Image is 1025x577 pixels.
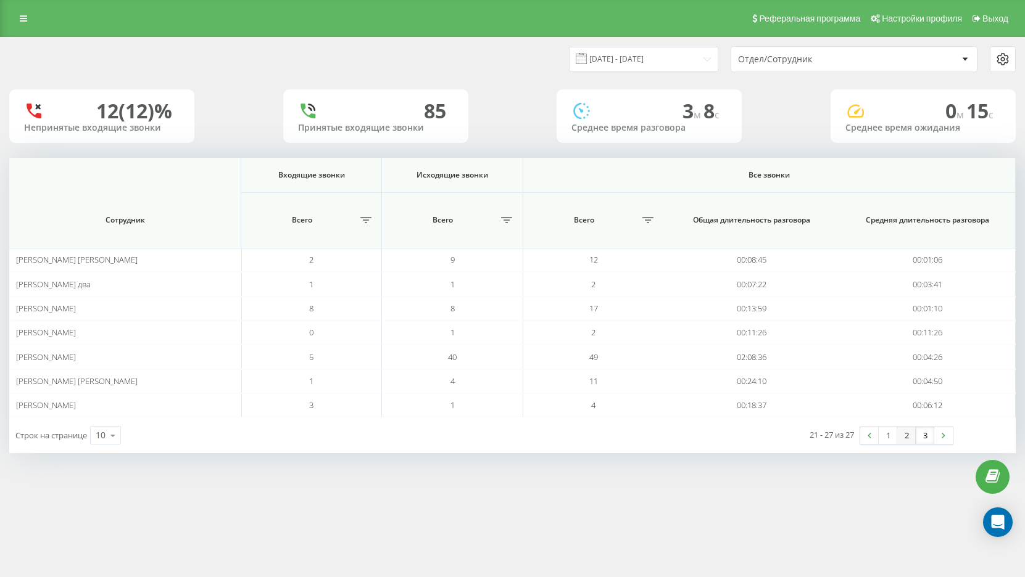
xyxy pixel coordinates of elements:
[738,54,886,65] div: Отдел/Сотрудник
[27,215,224,225] span: Сотрудник
[16,351,76,362] span: [PERSON_NAME]
[664,248,840,272] td: 00:08:45
[840,297,1016,321] td: 00:01:10
[298,123,454,133] div: Принятые входящие звонки
[309,279,313,290] span: 1
[450,303,455,314] span: 8
[966,97,994,124] span: 15
[840,272,1016,296] td: 00:03:41
[424,99,446,123] div: 85
[591,327,595,338] span: 2
[15,430,87,441] span: Строк на странице
[759,14,860,23] span: Реферальная программа
[694,108,703,121] span: м
[983,507,1013,537] div: Open Intercom Messenger
[945,97,966,124] span: 0
[683,97,703,124] span: 3
[450,254,455,265] span: 9
[840,345,1016,369] td: 00:04:26
[309,254,313,265] span: 2
[450,279,455,290] span: 1
[840,369,1016,393] td: 00:04:50
[16,399,76,411] span: [PERSON_NAME]
[840,321,1016,345] td: 00:11:26
[982,14,1008,23] span: Выход
[882,14,962,23] span: Настройки профиля
[16,375,138,387] span: [PERSON_NAME] [PERSON_NAME]
[388,215,497,225] span: Всего
[897,427,916,444] a: 2
[591,279,595,290] span: 2
[529,215,639,225] span: Всего
[715,108,720,121] span: c
[450,399,455,411] span: 1
[589,351,598,362] span: 49
[254,170,369,180] span: Входящие звонки
[96,429,106,441] div: 10
[247,215,356,225] span: Всего
[16,303,76,314] span: [PERSON_NAME]
[589,375,598,387] span: 11
[664,321,840,345] td: 00:11:26
[571,123,727,133] div: Среднее время разговора
[16,327,76,338] span: [PERSON_NAME]
[589,303,598,314] span: 17
[96,99,172,123] div: 12 (12)%
[664,369,840,393] td: 00:24:10
[309,351,313,362] span: 5
[450,327,455,338] span: 1
[309,327,313,338] span: 0
[24,123,180,133] div: Непринятые входящие звонки
[591,399,595,411] span: 4
[309,303,313,314] span: 8
[845,123,1001,133] div: Среднее время ожидания
[553,170,985,180] span: Все звонки
[309,399,313,411] span: 3
[664,297,840,321] td: 00:13:59
[664,345,840,369] td: 02:08:36
[916,427,934,444] a: 3
[810,428,854,441] div: 21 - 27 из 27
[854,215,1001,225] span: Средняя длительность разговора
[840,393,1016,417] td: 00:06:12
[678,215,826,225] span: Общая длительность разговора
[957,108,966,121] span: м
[450,375,455,387] span: 4
[989,108,994,121] span: c
[703,97,720,124] span: 8
[664,272,840,296] td: 00:07:22
[16,254,138,265] span: [PERSON_NAME] [PERSON_NAME]
[309,375,313,387] span: 1
[395,170,510,180] span: Исходящие звонки
[664,393,840,417] td: 00:18:37
[840,248,1016,272] td: 00:01:06
[448,351,457,362] span: 40
[589,254,598,265] span: 12
[879,427,897,444] a: 1
[16,279,91,290] span: [PERSON_NAME] два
